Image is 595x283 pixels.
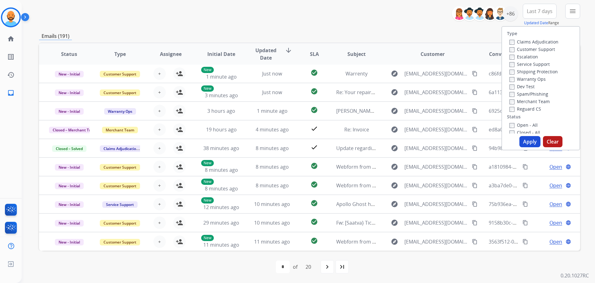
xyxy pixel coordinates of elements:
span: Subject [347,50,366,58]
button: + [153,86,166,98]
span: 9158b30c-5c63-4ebf-8c5c-dcd08b18656e [489,219,583,226]
span: Customer Support [100,239,140,245]
button: + [153,198,166,210]
span: [EMAIL_ADDRESS][DOMAIN_NAME] [404,200,468,208]
mat-icon: check_circle [311,199,318,207]
p: New [201,197,214,203]
mat-icon: check_circle [311,237,318,244]
span: 11 minutes ago [203,241,239,248]
mat-icon: check_circle [311,181,318,188]
span: Re: Your repaired product is ready for pickup [336,89,442,96]
span: + [158,107,161,115]
span: [EMAIL_ADDRESS][DOMAIN_NAME] [404,163,468,171]
input: Claims Adjudication [509,40,514,45]
p: 0.20.1027RC [561,272,589,279]
span: + [158,70,161,77]
span: a3ba7de0-0621-4ad4-ba7e-caae258e87ce [489,182,585,189]
span: 6925d2b0-082e-46f5-8ef9-42825b7c1fe6 [489,107,581,114]
span: New - Initial [55,164,84,171]
span: Assignee [160,50,182,58]
span: New - Initial [55,183,84,189]
label: Spam/Phishing [509,91,548,97]
span: + [158,163,161,171]
span: + [158,144,161,152]
span: 94b98442-e653-4172-9a07-e61f23c718ab [489,145,583,152]
span: Open [549,219,562,226]
span: ed8a0caa-5bf4-4021-b0ad-b71aa9135988 [489,126,584,133]
button: Updated Date [524,21,548,25]
p: New [201,235,214,241]
label: Warranty Ops [509,76,546,82]
p: New [201,160,214,166]
span: [EMAIL_ADDRESS][DOMAIN_NAME] [404,107,468,115]
span: Warranty Ops [104,108,136,115]
mat-icon: check [311,125,318,132]
button: Last 7 days [523,4,557,19]
span: [EMAIL_ADDRESS][DOMAIN_NAME] [404,238,468,245]
button: + [153,235,166,248]
mat-icon: content_copy [472,127,478,132]
mat-icon: check_circle [311,162,318,170]
mat-icon: content_copy [522,164,528,170]
div: 20 [301,261,316,273]
span: c86fd5c8-bb6c-42e8-b5b7-1679db67dcb9 [489,70,584,77]
input: Escalation [509,55,514,60]
span: Customer [421,50,445,58]
span: 8 minutes ago [256,163,289,170]
span: 8 minutes ago [256,182,289,189]
mat-icon: explore [391,126,398,133]
span: New - Initial [55,71,84,77]
input: Merchant Team [509,99,514,104]
mat-icon: person_add [176,219,183,226]
span: + [158,200,161,208]
span: Updated Date [252,47,280,62]
mat-icon: arrow_downward [285,47,292,54]
span: Apollo Ghost has been shipped to you for servicing [336,201,456,208]
mat-icon: content_copy [472,89,478,95]
span: Webform from [EMAIL_ADDRESS][DOMAIN_NAME] on [DATE] [336,238,477,245]
mat-icon: content_copy [472,239,478,244]
span: 38 minutes ago [203,145,239,152]
span: Range [524,20,559,25]
button: + [153,105,166,117]
mat-icon: language [566,239,571,244]
span: Status [61,50,77,58]
span: + [158,126,161,133]
span: Update regarding your fulfillment method for Service Order: 03fab099-6d50-44d7-b4c7-2edbd19e4c94 [336,145,574,152]
div: of [293,263,297,271]
input: Open - All [509,123,514,128]
span: Open [549,200,562,208]
span: 11 minutes ago [254,238,290,245]
mat-icon: history [7,71,15,79]
mat-icon: language [566,220,571,226]
span: Open [549,182,562,189]
mat-icon: content_copy [472,201,478,207]
span: 10 minutes ago [254,201,290,208]
span: 19 hours ago [206,126,237,133]
mat-icon: person_add [176,126,183,133]
mat-icon: person_add [176,144,183,152]
span: New - Initial [55,239,84,245]
mat-icon: language [566,183,571,188]
mat-icon: explore [391,89,398,96]
span: 12 minutes ago [203,204,239,211]
span: New - Initial [55,201,84,208]
mat-icon: content_copy [472,220,478,226]
span: 3 minutes ago [205,92,238,99]
span: 3563f512-06c4-48af-b0bb-77729fc86516 [489,238,581,245]
label: Merchant Team [509,98,550,104]
img: avatar [2,9,20,26]
label: Shipping Protection [509,69,558,75]
button: + [153,67,166,80]
button: Clear [543,136,562,147]
p: Emails (191) [39,32,72,40]
mat-icon: explore [391,107,398,115]
mat-icon: explore [391,238,398,245]
span: SLA [310,50,319,58]
mat-icon: content_copy [472,108,478,114]
span: [EMAIL_ADDRESS][DOMAIN_NAME] [404,126,468,133]
mat-icon: explore [391,163,398,171]
span: + [158,219,161,226]
mat-icon: home [7,35,15,43]
mat-icon: check [311,144,318,151]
